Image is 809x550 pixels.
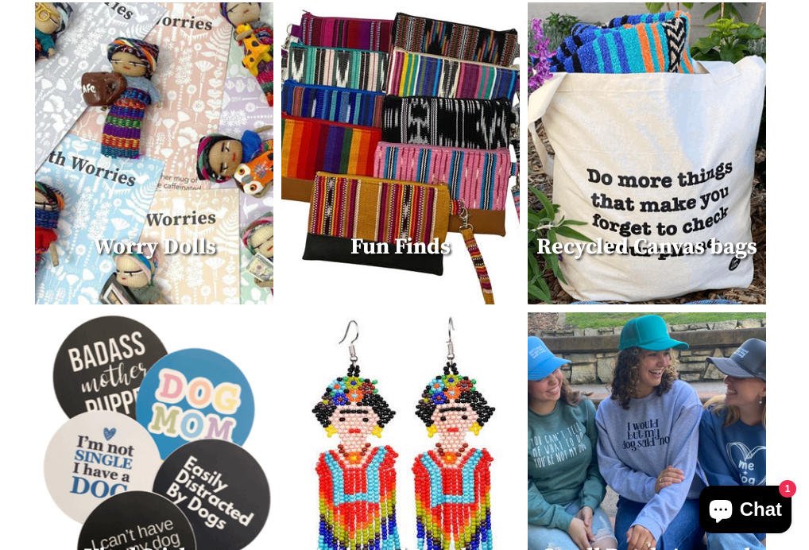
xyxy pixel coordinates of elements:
[281,2,520,319] a: Fun Finds
[528,2,766,319] a: Recycled Canvas bags
[93,233,216,261] span: Worry Dolls
[695,486,796,537] inbox-online-store-chat: Shopify online store chat
[35,2,273,319] a: Worry Dolls
[536,233,757,261] span: Recycled Canvas bags
[350,233,451,261] span: Fun Finds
